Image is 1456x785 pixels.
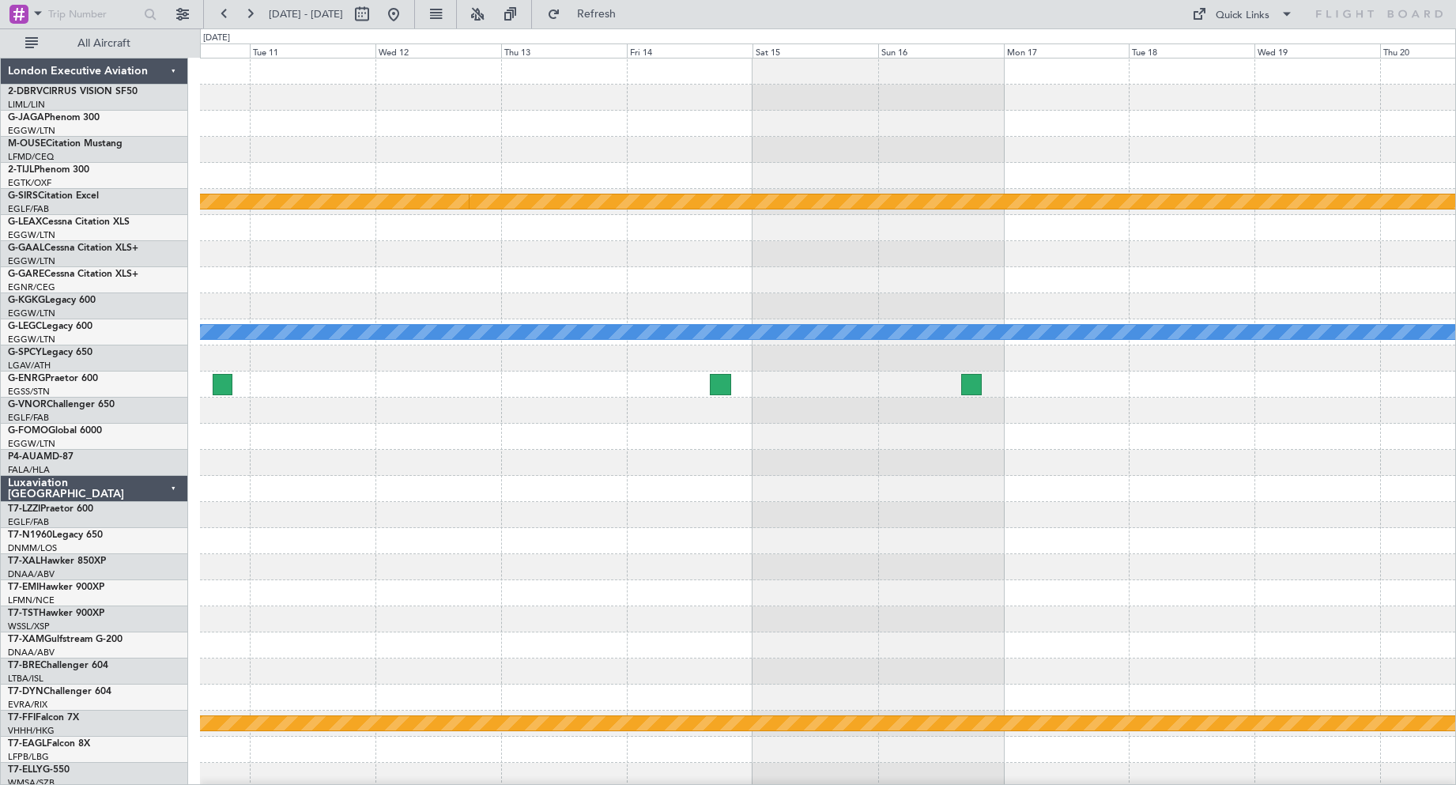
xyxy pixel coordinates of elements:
[501,43,627,58] div: Thu 13
[8,713,79,723] a: T7-FFIFalcon 7X
[17,31,172,56] button: All Aircraft
[8,687,111,696] a: T7-DYNChallenger 604
[8,125,55,137] a: EGGW/LTN
[8,583,104,592] a: T7-EMIHawker 900XP
[8,621,50,632] a: WSSL/XSP
[203,32,230,45] div: [DATE]
[8,243,138,253] a: G-GAALCessna Citation XLS+
[8,400,115,409] a: G-VNORChallenger 650
[8,113,100,123] a: G-JAGAPhenom 300
[8,360,51,372] a: LGAV/ATH
[375,43,501,58] div: Wed 12
[8,151,54,163] a: LFMD/CEQ
[8,504,40,514] span: T7-LZZI
[8,516,49,528] a: EGLF/FAB
[8,296,96,305] a: G-KGKGLegacy 600
[8,322,92,331] a: G-LEGCLegacy 600
[8,438,55,450] a: EGGW/LTN
[8,504,93,514] a: T7-LZZIPraetor 600
[8,270,138,279] a: G-GARECessna Citation XLS+
[540,2,635,27] button: Refresh
[627,43,753,58] div: Fri 14
[8,751,49,763] a: LFPB/LBG
[8,400,47,409] span: G-VNOR
[8,139,123,149] a: M-OUSECitation Mustang
[1004,43,1130,58] div: Mon 17
[8,557,40,566] span: T7-XAL
[8,177,51,189] a: EGTK/OXF
[8,542,57,554] a: DNMM/LOS
[8,673,43,685] a: LTBA/ISL
[8,609,104,618] a: T7-TSTHawker 900XP
[8,191,38,201] span: G-SIRS
[8,713,36,723] span: T7-FFI
[1129,43,1254,58] div: Tue 18
[8,739,47,749] span: T7-EAGL
[8,594,55,606] a: LFMN/NCE
[8,348,42,357] span: G-SPCY
[8,739,90,749] a: T7-EAGLFalcon 8X
[8,255,55,267] a: EGGW/LTN
[8,530,103,540] a: T7-N1960Legacy 650
[8,583,39,592] span: T7-EMI
[8,635,44,644] span: T7-XAM
[8,99,45,111] a: LIML/LIN
[8,687,43,696] span: T7-DYN
[41,38,167,49] span: All Aircraft
[8,348,92,357] a: G-SPCYLegacy 650
[878,43,1004,58] div: Sun 16
[1184,2,1301,27] button: Quick Links
[8,568,55,580] a: DNAA/ABV
[8,452,43,462] span: P4-AUA
[8,426,102,436] a: G-FOMOGlobal 6000
[8,386,50,398] a: EGSS/STN
[250,43,375,58] div: Tue 11
[753,43,878,58] div: Sat 15
[1254,43,1380,58] div: Wed 19
[8,203,49,215] a: EGLF/FAB
[8,374,45,383] span: G-ENRG
[8,374,98,383] a: G-ENRGPraetor 600
[8,426,48,436] span: G-FOMO
[8,243,44,253] span: G-GAAL
[8,765,70,775] a: T7-ELLYG-550
[8,609,39,618] span: T7-TST
[564,9,630,20] span: Refresh
[8,281,55,293] a: EGNR/CEG
[8,661,108,670] a: T7-BREChallenger 604
[8,661,40,670] span: T7-BRE
[8,87,43,96] span: 2-DBRV
[8,322,42,331] span: G-LEGC
[8,139,46,149] span: M-OUSE
[8,647,55,659] a: DNAA/ABV
[8,229,55,241] a: EGGW/LTN
[8,113,44,123] span: G-JAGA
[8,530,52,540] span: T7-N1960
[8,557,106,566] a: T7-XALHawker 850XP
[8,270,44,279] span: G-GARE
[48,2,139,26] input: Trip Number
[8,765,43,775] span: T7-ELLY
[8,296,45,305] span: G-KGKG
[8,412,49,424] a: EGLF/FAB
[8,452,74,462] a: P4-AUAMD-87
[8,87,138,96] a: 2-DBRVCIRRUS VISION SF50
[8,217,42,227] span: G-LEAX
[8,217,130,227] a: G-LEAXCessna Citation XLS
[8,334,55,345] a: EGGW/LTN
[8,308,55,319] a: EGGW/LTN
[8,191,99,201] a: G-SIRSCitation Excel
[8,165,34,175] span: 2-TIJL
[1216,8,1269,24] div: Quick Links
[8,165,89,175] a: 2-TIJLPhenom 300
[8,725,55,737] a: VHHH/HKG
[8,699,47,711] a: EVRA/RIX
[269,7,343,21] span: [DATE] - [DATE]
[8,464,50,476] a: FALA/HLA
[8,635,123,644] a: T7-XAMGulfstream G-200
